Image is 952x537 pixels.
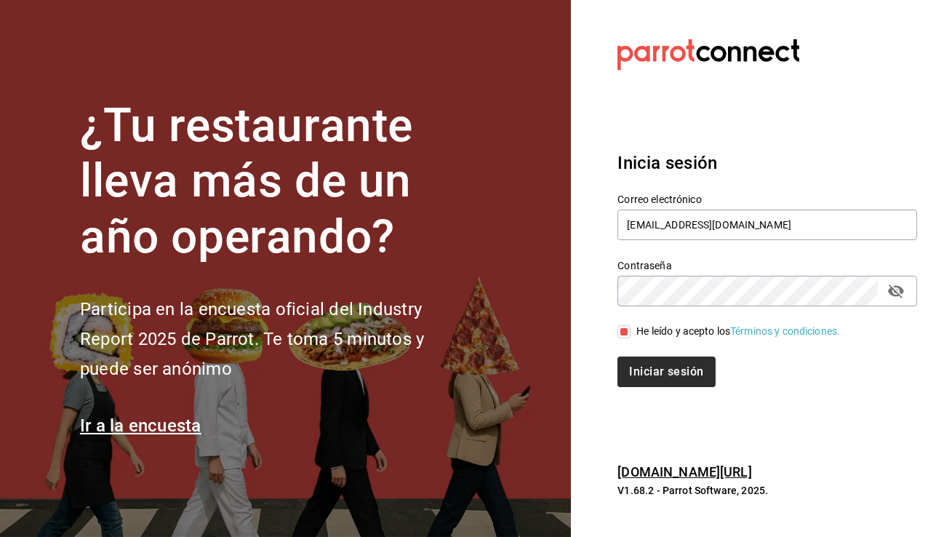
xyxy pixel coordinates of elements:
button: passwordField [884,279,908,303]
a: Ir a la encuesta [80,415,201,436]
label: Correo electrónico [617,194,917,204]
a: [DOMAIN_NAME][URL] [617,464,751,480]
label: Contraseña [617,260,917,271]
div: He leído y acepto los [636,324,840,339]
h1: ¿Tu restaurante lleva más de un año operando? [80,98,473,266]
p: V1.68.2 - Parrot Software, 2025. [617,483,917,498]
a: Términos y condiciones. [730,325,840,337]
h2: Participa en la encuesta oficial del Industry Report 2025 de Parrot. Te toma 5 minutos y puede se... [80,295,473,383]
input: Ingresa tu correo electrónico [617,210,917,240]
button: Iniciar sesión [617,357,715,387]
h3: Inicia sesión [617,150,917,176]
